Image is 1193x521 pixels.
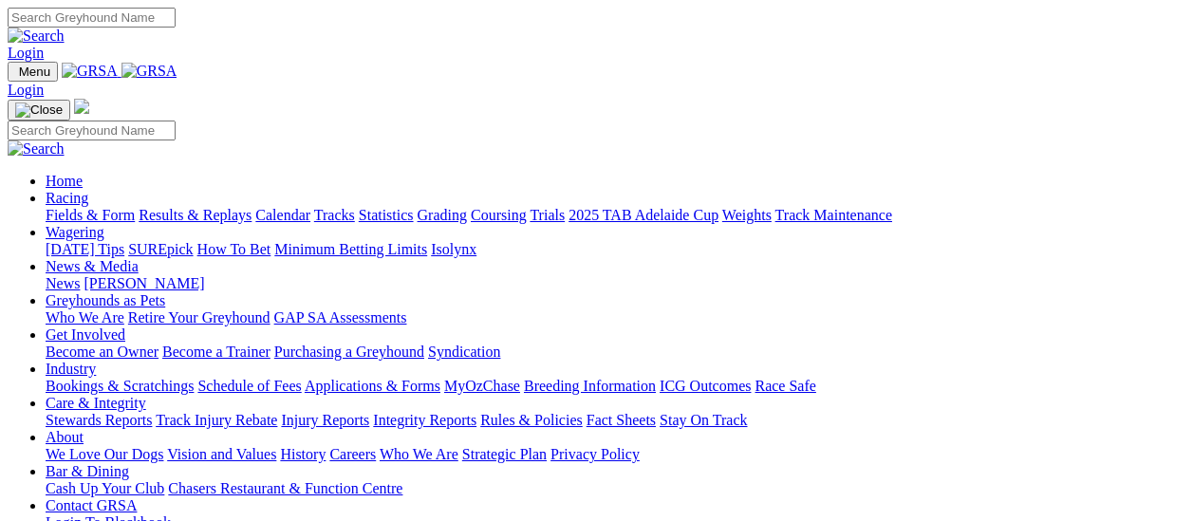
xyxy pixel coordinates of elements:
[168,480,402,496] a: Chasers Restaurant & Function Centre
[569,207,718,223] a: 2025 TAB Adelaide Cup
[8,100,70,121] button: Toggle navigation
[46,190,88,206] a: Racing
[530,207,565,223] a: Trials
[274,241,427,257] a: Minimum Betting Limits
[46,344,158,360] a: Become an Owner
[46,241,124,257] a: [DATE] Tips
[46,207,1185,224] div: Racing
[587,412,656,428] a: Fact Sheets
[46,446,1185,463] div: About
[46,173,83,189] a: Home
[162,344,270,360] a: Become a Trainer
[444,378,520,394] a: MyOzChase
[274,309,407,326] a: GAP SA Assessments
[46,275,1185,292] div: News & Media
[359,207,414,223] a: Statistics
[480,412,583,428] a: Rules & Policies
[471,207,527,223] a: Coursing
[46,275,80,291] a: News
[418,207,467,223] a: Grading
[8,45,44,61] a: Login
[255,207,310,223] a: Calendar
[660,378,751,394] a: ICG Outcomes
[46,412,152,428] a: Stewards Reports
[755,378,815,394] a: Race Safe
[280,446,326,462] a: History
[46,361,96,377] a: Industry
[8,8,176,28] input: Search
[8,82,44,98] a: Login
[46,224,104,240] a: Wagering
[46,463,129,479] a: Bar & Dining
[428,344,500,360] a: Syndication
[660,412,747,428] a: Stay On Track
[46,207,135,223] a: Fields & Form
[524,378,656,394] a: Breeding Information
[380,446,458,462] a: Who We Are
[62,63,118,80] img: GRSA
[15,102,63,118] img: Close
[46,292,165,308] a: Greyhounds as Pets
[46,429,84,445] a: About
[46,497,137,513] a: Contact GRSA
[305,378,440,394] a: Applications & Forms
[46,309,1185,326] div: Greyhounds as Pets
[462,446,547,462] a: Strategic Plan
[197,378,301,394] a: Schedule of Fees
[156,412,277,428] a: Track Injury Rebate
[8,140,65,158] img: Search
[139,207,252,223] a: Results & Replays
[46,378,1185,395] div: Industry
[197,241,271,257] a: How To Bet
[46,378,194,394] a: Bookings & Scratchings
[46,241,1185,258] div: Wagering
[46,412,1185,429] div: Care & Integrity
[46,480,164,496] a: Cash Up Your Club
[373,412,476,428] a: Integrity Reports
[46,446,163,462] a: We Love Our Dogs
[46,395,146,411] a: Care & Integrity
[46,326,125,343] a: Get Involved
[329,446,376,462] a: Careers
[46,309,124,326] a: Who We Are
[8,121,176,140] input: Search
[46,258,139,274] a: News & Media
[314,207,355,223] a: Tracks
[128,241,193,257] a: SUREpick
[128,309,270,326] a: Retire Your Greyhound
[46,480,1185,497] div: Bar & Dining
[281,412,369,428] a: Injury Reports
[8,28,65,45] img: Search
[46,344,1185,361] div: Get Involved
[775,207,892,223] a: Track Maintenance
[274,344,424,360] a: Purchasing a Greyhound
[84,275,204,291] a: [PERSON_NAME]
[722,207,772,223] a: Weights
[74,99,89,114] img: logo-grsa-white.png
[431,241,476,257] a: Isolynx
[167,446,276,462] a: Vision and Values
[19,65,50,79] span: Menu
[121,63,177,80] img: GRSA
[8,62,58,82] button: Toggle navigation
[550,446,640,462] a: Privacy Policy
